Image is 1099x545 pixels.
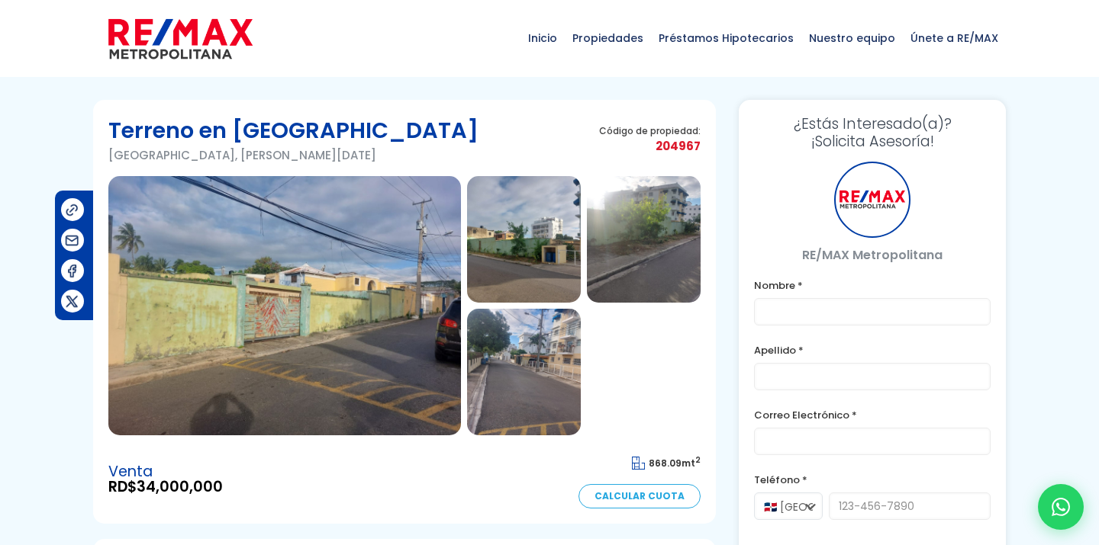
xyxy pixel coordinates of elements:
span: Nuestro equipo [801,15,903,61]
div: RE/MAX Metropolitana [834,162,910,238]
img: Compartir [64,202,80,218]
span: Venta [108,464,223,479]
p: [GEOGRAPHIC_DATA], [PERSON_NAME][DATE] [108,146,479,165]
img: Compartir [64,293,80,309]
span: Código de propiedad: [599,125,701,136]
span: mt [632,457,701,470]
img: Terreno en Mirador Del Oeste [467,309,581,435]
span: ¿Estás Interesado(a)? [754,115,991,133]
h3: ¡Solicita Asesoría! [754,115,991,150]
span: RD$ [108,479,223,495]
img: Compartir [64,232,80,248]
label: Apellido * [754,341,991,360]
p: RE/MAX Metropolitana [754,245,991,264]
a: Calcular Cuota [579,484,701,508]
label: Correo Electrónico * [754,406,991,425]
span: Préstamos Hipotecarios [651,15,801,61]
span: Únete a RE/MAX [903,15,1006,61]
h1: Terreno en [GEOGRAPHIC_DATA] [108,115,479,146]
label: Nombre * [754,276,991,295]
span: Inicio [520,15,565,61]
span: Propiedades [565,15,651,61]
label: Teléfono * [754,470,991,489]
span: 868.09 [649,457,682,470]
span: 34,000,000 [137,476,223,497]
img: Terreno en Mirador Del Oeste [587,176,701,303]
input: 123-456-7890 [829,492,991,520]
sup: 2 [695,454,701,466]
span: 204967 [599,136,701,155]
img: Terreno en Mirador Del Oeste [108,176,461,435]
img: Compartir [64,263,80,279]
img: remax-metropolitana-logo [108,16,253,62]
img: Terreno en Mirador Del Oeste [467,176,581,303]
